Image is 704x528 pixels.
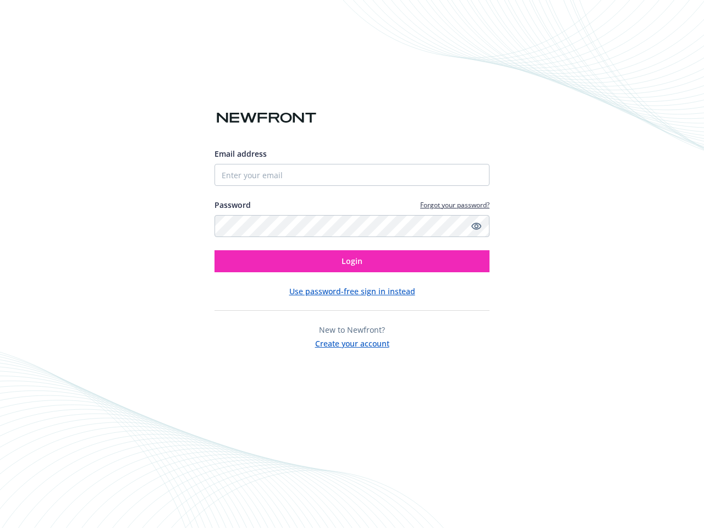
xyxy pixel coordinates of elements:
a: Show password [470,219,483,233]
button: Create your account [315,335,389,349]
button: Use password-free sign in instead [289,285,415,297]
span: Email address [215,148,267,159]
span: Login [342,256,362,266]
label: Password [215,199,251,211]
input: Enter your email [215,164,490,186]
img: Newfront logo [215,108,318,128]
input: Enter your password [215,215,490,237]
button: Login [215,250,490,272]
span: New to Newfront? [319,324,385,335]
a: Forgot your password? [420,200,490,210]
